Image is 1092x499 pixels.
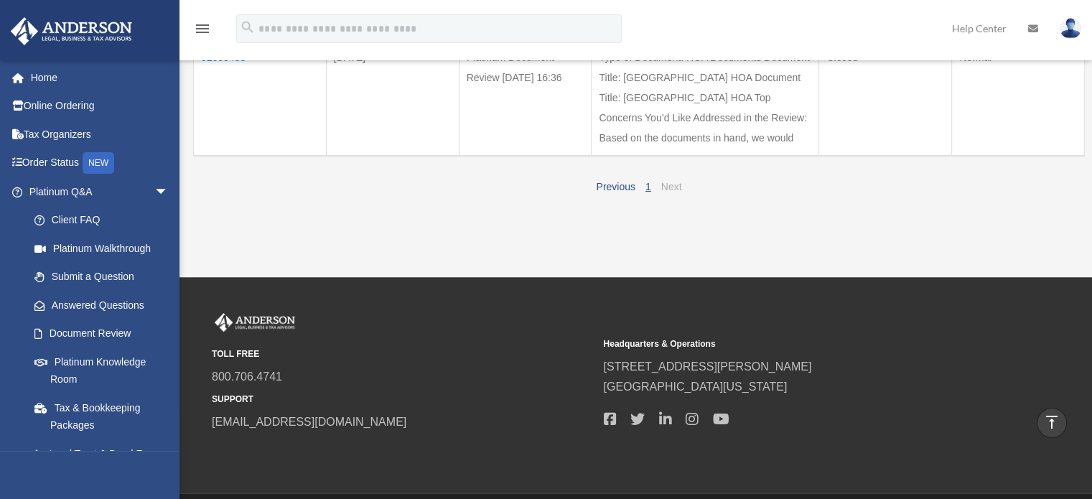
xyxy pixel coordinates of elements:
[1037,408,1067,438] a: vertical_align_top
[592,39,819,156] td: Type of Document: HOA Documents Document Title: [GEOGRAPHIC_DATA] HOA Document Title: [GEOGRAPHIC...
[20,263,183,292] a: Submit a Question
[194,39,327,156] td: 01099403
[194,25,211,37] a: menu
[1060,18,1081,39] img: User Pic
[20,348,183,393] a: Platinum Knowledge Room
[10,120,190,149] a: Tax Organizers
[240,19,256,35] i: search
[212,416,406,428] a: [EMAIL_ADDRESS][DOMAIN_NAME]
[10,149,190,178] a: Order StatusNEW
[20,393,183,439] a: Tax & Bookkeeping Packages
[154,177,183,207] span: arrow_drop_down
[1043,414,1060,431] i: vertical_align_top
[212,347,593,362] small: TOLL FREE
[10,92,190,121] a: Online Ordering
[20,291,176,320] a: Answered Questions
[83,152,114,174] div: NEW
[819,39,952,156] td: Closed
[20,320,183,348] a: Document Review
[596,181,635,192] a: Previous
[952,39,1085,156] td: Normal
[10,177,183,206] a: Platinum Q&Aarrow_drop_down
[603,337,984,352] small: Headquarters & Operations
[645,181,651,192] a: 1
[20,206,183,235] a: Client FAQ
[20,439,183,468] a: Land Trust & Deed Forum
[459,39,592,156] td: Platinum Document Review [DATE] 16:36
[212,370,282,383] a: 800.706.4741
[661,181,682,192] a: Next
[603,360,811,373] a: [STREET_ADDRESS][PERSON_NAME]
[20,234,183,263] a: Platinum Walkthrough
[6,17,136,45] img: Anderson Advisors Platinum Portal
[212,392,593,407] small: SUPPORT
[10,63,190,92] a: Home
[603,381,787,393] a: [GEOGRAPHIC_DATA][US_STATE]
[326,39,459,156] td: [DATE]
[194,20,211,37] i: menu
[212,313,298,332] img: Anderson Advisors Platinum Portal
